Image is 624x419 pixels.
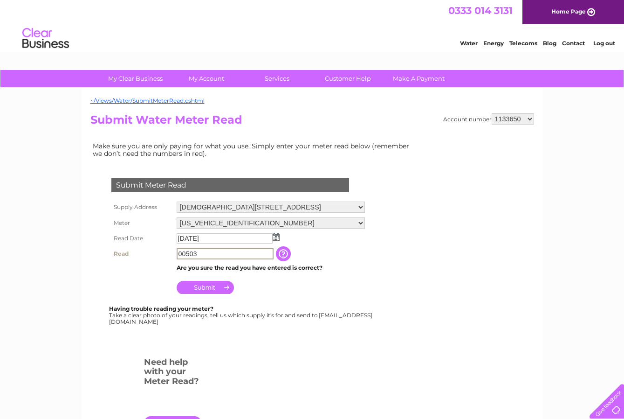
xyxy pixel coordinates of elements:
[483,40,504,47] a: Energy
[109,215,174,231] th: Meter
[168,70,245,87] a: My Account
[380,70,457,87] a: Make A Payment
[97,70,174,87] a: My Clear Business
[90,113,534,131] h2: Submit Water Meter Read
[562,40,585,47] a: Contact
[109,306,374,325] div: Take a clear photo of your readings, tell us which supply it's for and send to [EMAIL_ADDRESS][DO...
[90,140,417,160] td: Make sure you are only paying for what you use. Simply enter your meter read below (remember we d...
[109,231,174,246] th: Read Date
[509,40,537,47] a: Telecoms
[177,281,234,294] input: Submit
[144,356,201,391] h3: Need help with your Meter Read?
[111,178,349,192] div: Submit Meter Read
[109,305,213,312] b: Having trouble reading your meter?
[448,5,513,16] a: 0333 014 3131
[22,24,69,53] img: logo.png
[174,262,367,274] td: Are you sure the read you have entered is correct?
[273,233,280,241] img: ...
[90,97,205,104] a: ~/Views/Water/SubmitMeterRead.cshtml
[460,40,478,47] a: Water
[276,246,293,261] input: Information
[443,113,534,125] div: Account number
[109,246,174,262] th: Read
[309,70,386,87] a: Customer Help
[92,5,533,45] div: Clear Business is a trading name of Verastar Limited (registered in [GEOGRAPHIC_DATA] No. 3667643...
[593,40,615,47] a: Log out
[543,40,556,47] a: Blog
[239,70,315,87] a: Services
[109,199,174,215] th: Supply Address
